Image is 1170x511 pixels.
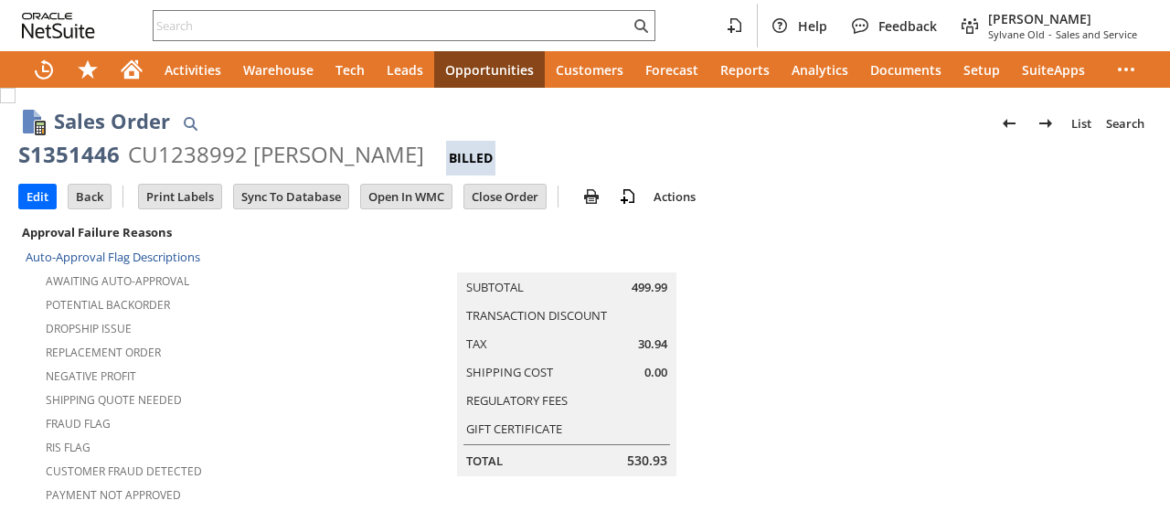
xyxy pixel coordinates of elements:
[1022,61,1085,79] span: SuiteApps
[1011,51,1096,88] a: SuiteApps
[634,51,709,88] a: Forecast
[963,61,1000,79] span: Setup
[952,51,1011,88] a: Setup
[466,364,553,380] a: Shipping Cost
[335,61,365,79] span: Tech
[1056,27,1137,41] span: Sales and Service
[1104,51,1148,88] div: More menus
[988,10,1137,27] span: [PERSON_NAME]
[46,321,132,336] a: Dropship Issue
[859,51,952,88] a: Documents
[22,51,66,88] a: Recent Records
[781,51,859,88] a: Analytics
[46,440,90,455] a: RIS flag
[33,59,55,80] svg: Recent Records
[466,279,524,295] a: Subtotal
[466,421,562,437] a: Gift Certificate
[234,185,348,208] input: Sync To Database
[46,487,181,503] a: Payment not approved
[77,59,99,80] svg: Shortcuts
[1099,109,1152,138] a: Search
[46,463,202,479] a: Customer Fraud Detected
[376,51,434,88] a: Leads
[46,297,170,313] a: Potential Backorder
[988,27,1045,41] span: Sylvane Old
[792,61,848,79] span: Analytics
[46,416,111,431] a: Fraud Flag
[121,59,143,80] svg: Home
[632,279,667,296] span: 499.99
[466,307,607,324] a: Transaction Discount
[46,273,189,289] a: Awaiting Auto-Approval
[18,140,120,169] div: S1351446
[154,15,630,37] input: Search
[617,186,639,208] img: add-record.svg
[26,249,200,265] a: Auto-Approval Flag Descriptions
[139,185,221,208] input: Print Labels
[154,51,232,88] a: Activities
[644,364,667,381] span: 0.00
[46,392,182,408] a: Shipping Quote Needed
[645,61,698,79] span: Forecast
[18,220,324,244] div: Approval Failure Reasons
[630,15,652,37] svg: Search
[545,51,634,88] a: Customers
[646,188,703,205] a: Actions
[361,185,452,208] input: Open In WMC
[69,185,111,208] input: Back
[324,51,376,88] a: Tech
[466,452,503,469] a: Total
[466,392,568,409] a: Regulatory Fees
[1064,109,1099,138] a: List
[179,112,201,134] img: Quick Find
[466,335,487,352] a: Tax
[556,61,623,79] span: Customers
[464,185,546,208] input: Close Order
[387,61,423,79] span: Leads
[580,186,602,208] img: print.svg
[46,368,136,384] a: Negative Profit
[54,106,170,136] h1: Sales Order
[457,243,676,272] caption: Summary
[878,17,937,35] span: Feedback
[446,141,495,176] div: Billed
[1048,27,1052,41] span: -
[128,140,424,169] div: CU1238992 [PERSON_NAME]
[165,61,221,79] span: Activities
[870,61,941,79] span: Documents
[709,51,781,88] a: Reports
[19,185,56,208] input: Edit
[638,335,667,353] span: 30.94
[1035,112,1057,134] img: Next
[243,61,314,79] span: Warehouse
[434,51,545,88] a: Opportunities
[627,452,667,470] span: 530.93
[110,51,154,88] a: Home
[445,61,534,79] span: Opportunities
[998,112,1020,134] img: Previous
[46,345,161,360] a: Replacement Order
[798,17,827,35] span: Help
[232,51,324,88] a: Warehouse
[66,51,110,88] div: Shortcuts
[22,13,95,38] svg: logo
[720,61,770,79] span: Reports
